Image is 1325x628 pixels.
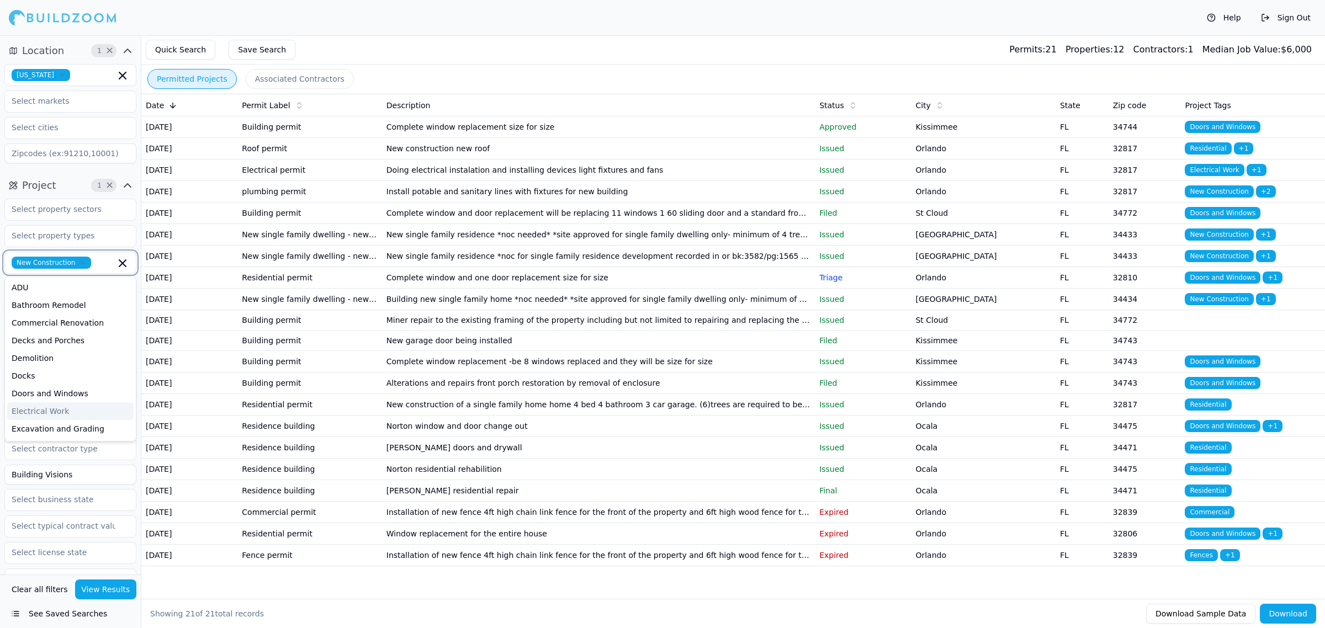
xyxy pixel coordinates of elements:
[242,100,290,111] span: Permit Label
[911,372,1055,394] td: Kissimmee
[150,608,264,619] div: Showing of total records
[1185,164,1244,176] span: Electrical Work
[1109,267,1181,289] td: 32810
[1185,485,1231,497] span: Residential
[1109,246,1181,267] td: 34433
[246,69,354,89] button: Associated Contractors
[4,604,136,624] button: See Saved Searches
[1263,272,1282,284] span: + 1
[1109,523,1181,545] td: 32806
[1056,181,1109,203] td: FL
[94,45,105,56] span: 1
[141,372,237,394] td: [DATE]
[237,394,381,416] td: Residential permit
[1056,203,1109,224] td: FL
[5,91,122,111] input: Select markets
[819,442,907,453] p: Issued
[382,224,815,246] td: New single family residence *noc needed* *site approved for single family dwelling only- minimum ...
[1056,502,1109,523] td: FL
[1113,100,1147,111] span: Zip code
[141,246,237,267] td: [DATE]
[1056,480,1109,502] td: FL
[237,246,381,267] td: New single family dwelling - new single family dwelling
[1260,604,1316,624] button: Download
[12,257,91,269] span: New Construction
[237,181,381,203] td: plumbing permit
[4,465,136,485] input: Business name
[141,224,237,246] td: [DATE]
[1202,43,1312,56] div: $ 6,000
[141,480,237,502] td: [DATE]
[1146,604,1255,624] button: Download Sample Data
[819,528,907,539] p: Expired
[1056,416,1109,437] td: FL
[237,545,381,566] td: Fence permit
[1185,420,1260,432] span: Doors and Windows
[382,159,815,181] td: Doing electrical instalation and installing devices light fixtures and fans
[819,100,844,111] span: Status
[141,437,237,459] td: [DATE]
[146,40,215,60] button: Quick Search
[1056,437,1109,459] td: FL
[94,180,105,191] span: 1
[382,246,815,267] td: New single family residence *noc for single family residence development recorded in or bk:3582/p...
[819,464,907,475] p: Issued
[4,276,136,441] div: Suggestions
[5,439,122,459] input: Select contractor type
[1056,289,1109,310] td: FL
[1109,351,1181,372] td: 34743
[141,289,237,310] td: [DATE]
[105,183,114,188] span: Clear Project filters
[22,178,56,193] span: Project
[1247,164,1266,176] span: + 1
[237,437,381,459] td: Residence building
[382,116,815,138] td: Complete window replacement size for size
[1109,159,1181,181] td: 32817
[1185,463,1231,475] span: Residential
[237,224,381,246] td: New single family dwelling - new single family dwelling
[5,489,122,509] input: Select business state
[205,609,215,618] span: 21
[819,251,907,262] p: Issued
[5,226,122,246] input: Select property types
[382,394,815,416] td: New construction of a single family home home 4 bed 4 bathroom 3 car garage. (6)trees are require...
[1056,267,1109,289] td: FL
[141,159,237,181] td: [DATE]
[1056,545,1109,566] td: FL
[1133,44,1188,55] span: Contractors:
[911,480,1055,502] td: Ocala
[911,224,1055,246] td: [GEOGRAPHIC_DATA]
[237,203,381,224] td: Building permit
[5,118,122,137] input: Select cities
[1185,142,1231,155] span: Residential
[1185,377,1260,389] span: Doors and Windows
[1263,420,1282,432] span: + 1
[7,296,134,314] div: Bathroom Remodel
[1056,372,1109,394] td: FL
[141,267,237,289] td: [DATE]
[1109,480,1181,502] td: 34471
[1109,394,1181,416] td: 32817
[1256,228,1276,241] span: + 1
[237,289,381,310] td: New single family dwelling - new single family dwelling
[386,100,431,111] span: Description
[1109,459,1181,480] td: 34475
[141,394,237,416] td: [DATE]
[7,279,134,296] div: ADU
[911,267,1055,289] td: Orlando
[1109,224,1181,246] td: 34433
[382,203,815,224] td: Complete window and door replacement will be replacing 11 windows 1 60 sliding door and a standar...
[1255,9,1316,26] button: Sign Out
[382,138,815,159] td: New construction new roof
[819,164,907,175] p: Issued
[1185,207,1260,219] span: Doors and Windows
[382,310,815,331] td: Miner repair to the existing framing of the property including but not limited to repairing and r...
[382,437,815,459] td: [PERSON_NAME] doors and drywall
[7,385,134,402] div: Doors and Windows
[819,399,907,410] p: Issued
[911,437,1055,459] td: Ocala
[819,121,907,132] p: Approved
[141,523,237,545] td: [DATE]
[237,502,381,523] td: Commercial permit
[1256,293,1276,305] span: + 1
